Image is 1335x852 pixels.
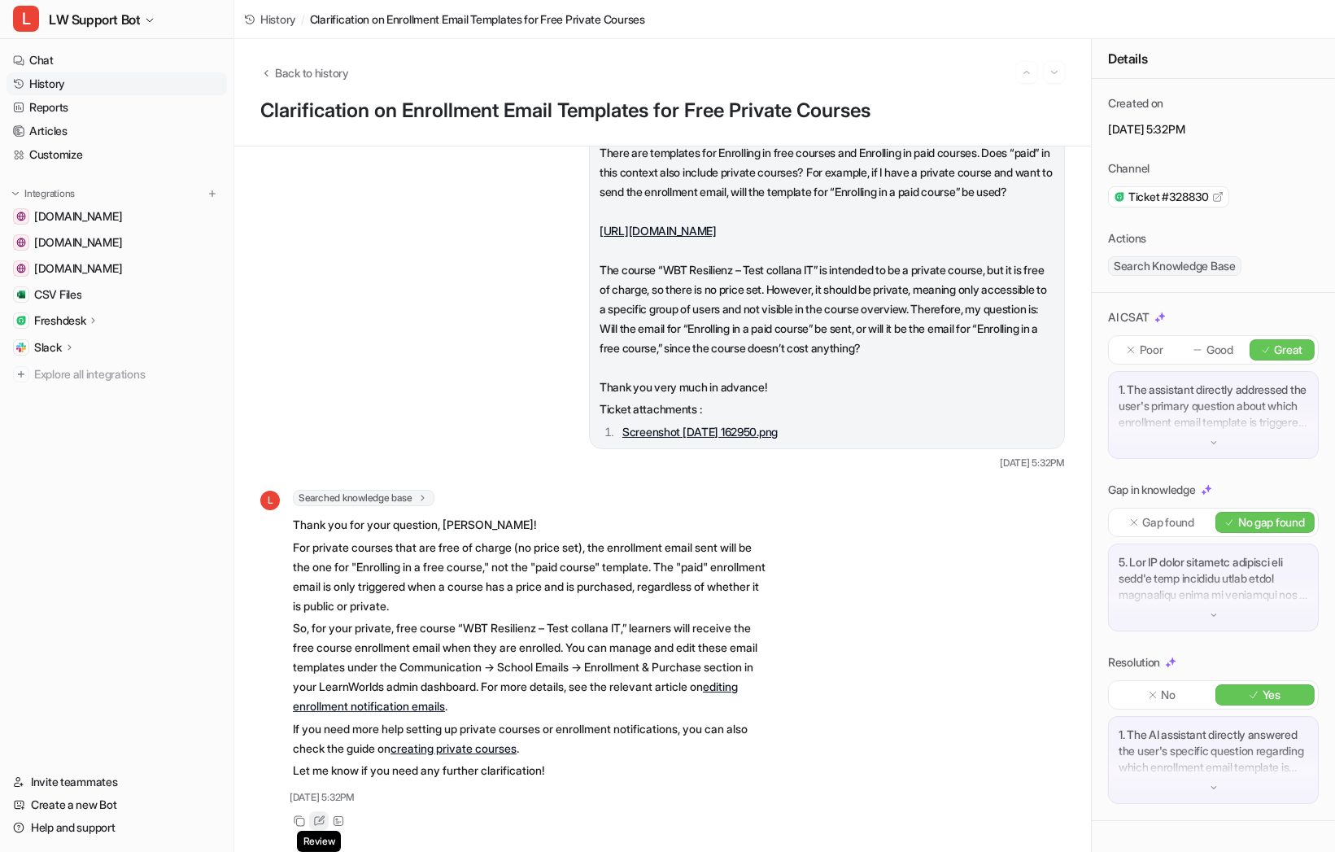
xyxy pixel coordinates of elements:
[1108,121,1319,138] p: [DATE] 5:32PM
[1092,39,1335,79] div: Details
[1208,782,1219,793] img: down-arrow
[244,11,296,28] a: History
[34,312,85,329] p: Freshdesk
[7,72,227,95] a: History
[24,187,75,200] p: Integrations
[600,85,1054,397] div: Dear Support, I have a question regarding the communications section – specifically about course ...
[275,64,349,81] span: Back to history
[34,286,81,303] span: CSV Files
[7,96,227,119] a: Reports
[260,99,1065,123] h1: Clarification on Enrollment Email Templates for Free Private Courses
[7,816,227,839] a: Help and support
[1021,65,1032,80] img: Previous session
[7,363,227,386] a: Explore all integrations
[1108,95,1163,111] p: Created on
[1263,687,1280,703] p: Yes
[293,538,769,616] p: For private courses that are free of charge (no price set), the enrollment email sent will be the...
[1143,514,1194,531] p: Gap found
[1044,62,1065,83] button: Go to next session
[1208,610,1219,621] img: down-arrow
[1000,456,1065,470] span: [DATE] 5:32PM
[1108,160,1150,177] p: Channel
[1108,654,1160,671] p: Resolution
[1119,554,1308,603] p: 5. Lor IP dolor sitametc adipisci eli sedd'e temp incididu utlab etdol magnaaliqu enima mi veniam...
[293,490,434,506] span: Searched knowledge base
[16,264,26,273] img: www.learnworlds.dev
[207,188,218,199] img: menu_add.svg
[1119,382,1308,430] p: 1. The assistant directly addressed the user's primary question about which enrollment email temp...
[7,793,227,816] a: Create a new Bot
[7,143,227,166] a: Customize
[1162,687,1176,703] p: No
[16,238,26,247] img: www.learnworlds.com
[290,790,355,805] span: [DATE] 5:32PM
[1275,342,1303,358] p: Great
[1114,191,1125,202] img: freshdesk
[310,11,645,28] span: Clarification on Enrollment Email Templates for Free Private Courses
[1128,189,1209,205] span: Ticket #328830
[34,361,220,387] span: Explore all integrations
[7,49,227,72] a: Chat
[260,491,280,510] span: L
[16,290,26,299] img: CSV Files
[34,339,62,356] p: Slack
[7,205,227,228] a: support.learnworlds.com[DOMAIN_NAME]
[260,64,349,81] button: Back to history
[293,719,769,758] p: If you need more help setting up private courses or enrollment notifications, you can also check ...
[1119,727,1308,776] p: 1. The AI assistant directly answered the user's specific question regarding which enrollment ema...
[7,231,227,254] a: www.learnworlds.com[DOMAIN_NAME]
[293,761,769,780] p: Let me know if you need any further clarification!
[293,515,769,535] p: Thank you for your question, [PERSON_NAME]!
[1108,256,1241,276] span: Search Knowledge Base
[10,188,21,199] img: expand menu
[1206,342,1233,358] p: Good
[600,224,717,238] a: [URL][DOMAIN_NAME]
[1114,189,1224,205] a: Ticket #328830
[1140,342,1163,358] p: Poor
[7,257,227,280] a: www.learnworlds.dev[DOMAIN_NAME]
[1049,65,1060,80] img: Next session
[1108,309,1150,326] p: AI CSAT
[1016,62,1037,83] button: Go to previous session
[1108,230,1146,247] p: Actions
[34,260,122,277] span: [DOMAIN_NAME]
[7,771,227,793] a: Invite teammates
[297,831,342,852] span: Review
[13,366,29,382] img: explore all integrations
[301,11,305,28] span: /
[622,425,778,439] a: Screenshot [DATE] 162950.png
[1108,482,1196,498] p: Gap in knowledge
[7,186,80,202] button: Integrations
[13,6,39,32] span: L
[49,8,140,31] span: LW Support Bot
[1238,514,1305,531] p: No gap found
[1208,437,1219,448] img: down-arrow
[600,400,1054,419] p: Ticket attachments :
[390,741,517,755] a: creating private courses
[7,283,227,306] a: CSV FilesCSV Files
[293,618,769,716] p: So, for your private, free course “WBT Resilienz – Test collana IT,” learners will receive the fr...
[34,234,122,251] span: [DOMAIN_NAME]
[260,11,296,28] span: History
[16,212,26,221] img: support.learnworlds.com
[34,208,122,225] span: [DOMAIN_NAME]
[16,343,26,352] img: Slack
[7,120,227,142] a: Articles
[16,316,26,326] img: Freshdesk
